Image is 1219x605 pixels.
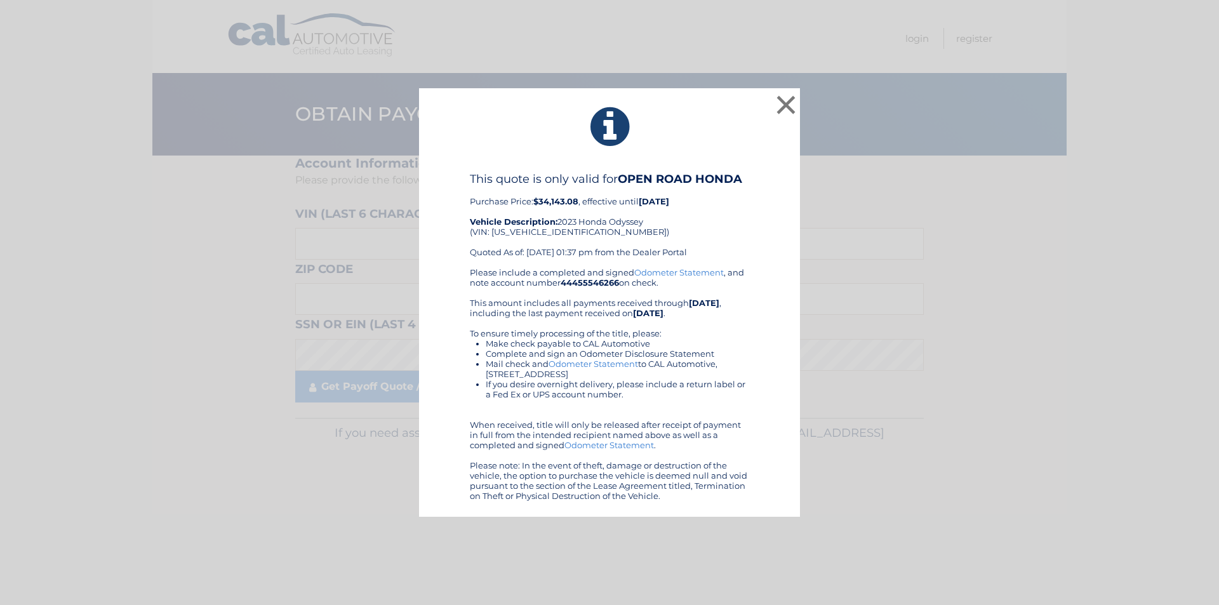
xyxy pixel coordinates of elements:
b: OPEN ROAD HONDA [618,172,742,186]
div: Purchase Price: , effective until 2023 Honda Odyssey (VIN: [US_VEHICLE_IDENTIFICATION_NUMBER]) Qu... [470,172,749,267]
strong: Vehicle Description: [470,216,557,227]
li: Make check payable to CAL Automotive [486,338,749,349]
a: Odometer Statement [564,440,654,450]
b: 44455546266 [561,277,619,288]
a: Odometer Statement [634,267,724,277]
div: Please include a completed and signed , and note account number on check. This amount includes al... [470,267,749,501]
b: [DATE] [633,308,663,318]
a: Odometer Statement [549,359,638,369]
button: × [773,92,799,117]
h4: This quote is only valid for [470,172,749,186]
li: If you desire overnight delivery, please include a return label or a Fed Ex or UPS account number. [486,379,749,399]
li: Mail check and to CAL Automotive, [STREET_ADDRESS] [486,359,749,379]
li: Complete and sign an Odometer Disclosure Statement [486,349,749,359]
b: [DATE] [689,298,719,308]
b: $34,143.08 [533,196,578,206]
b: [DATE] [639,196,669,206]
